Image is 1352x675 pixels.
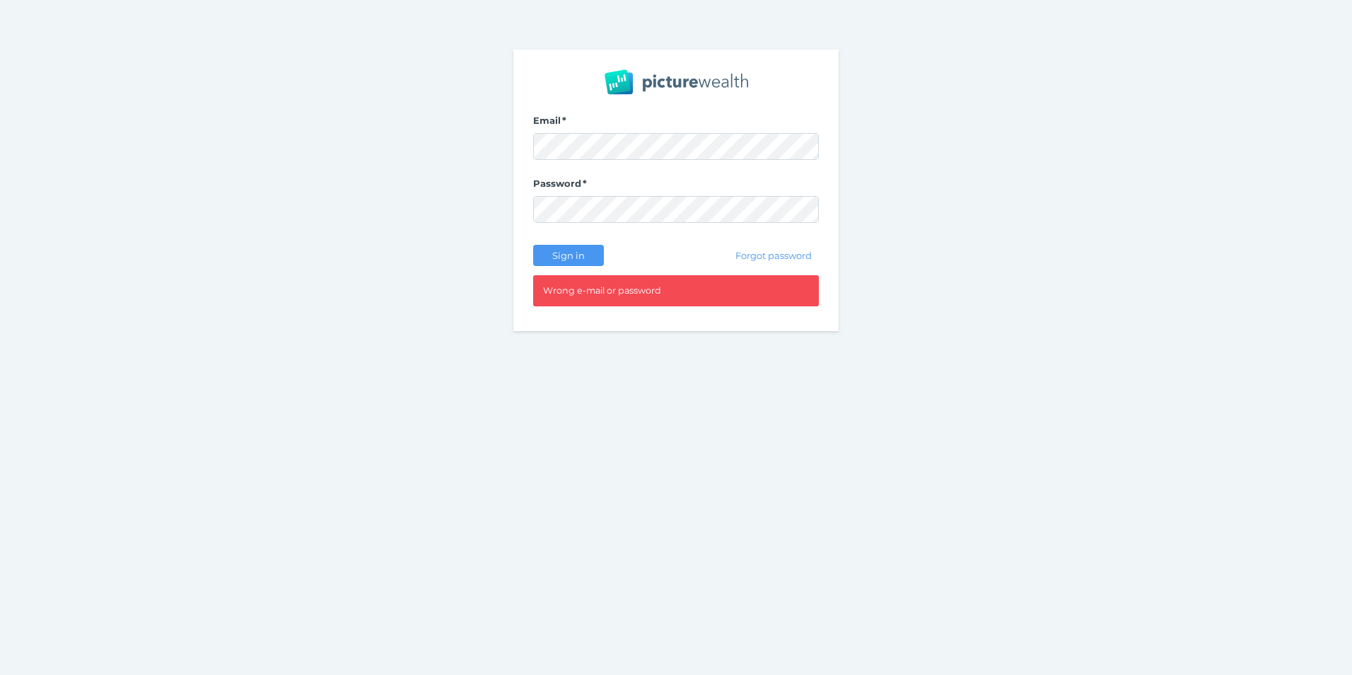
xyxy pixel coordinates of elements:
[729,245,819,266] button: Forgot password
[546,250,590,261] span: Sign in
[533,115,819,133] label: Email
[605,69,748,95] img: PW
[533,245,604,266] button: Sign in
[533,275,819,306] div: Wrong e-mail or password
[730,250,818,261] span: Forgot password
[533,178,819,196] label: Password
